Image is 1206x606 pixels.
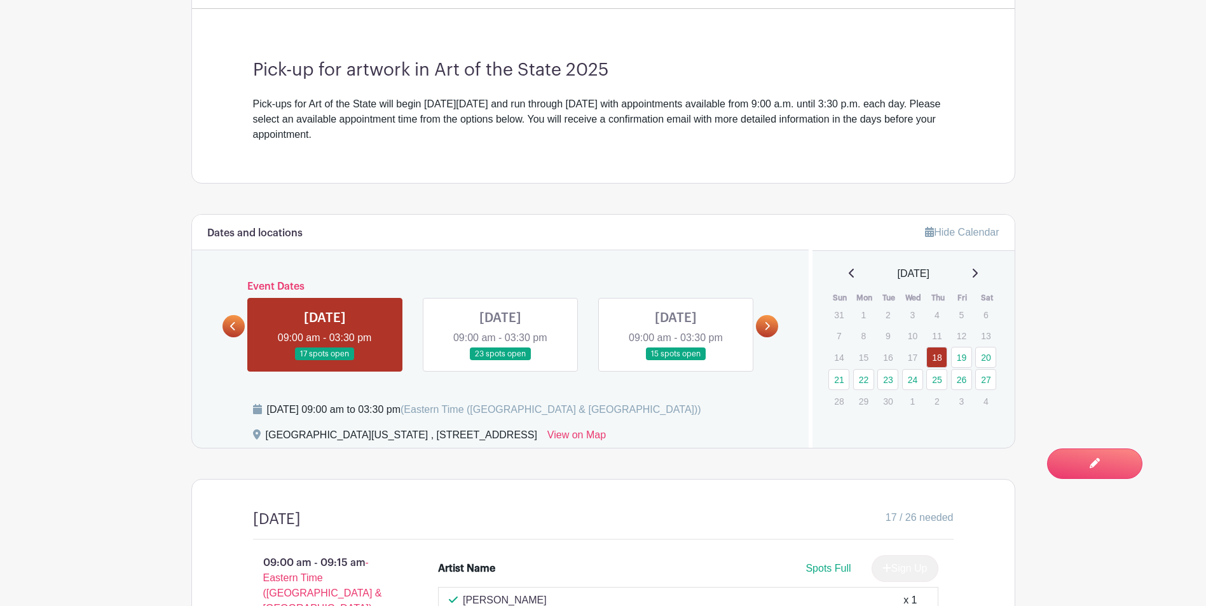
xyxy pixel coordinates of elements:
span: Spots Full [805,563,851,574]
h6: Dates and locations [207,227,303,239]
a: 23 [877,369,898,390]
p: 17 [902,347,923,367]
a: Hide Calendar [925,227,999,238]
p: 16 [877,347,898,367]
p: 13 [975,326,996,346]
p: 5 [951,305,972,325]
th: Mon [853,292,877,304]
a: 27 [975,369,996,390]
th: Thu [926,292,950,304]
p: 28 [828,391,849,411]
a: 20 [975,347,996,368]
p: 4 [975,391,996,411]
h3: Pick-up for artwork in Art of the State 2025 [253,60,954,81]
a: 22 [853,369,874,390]
th: Wed [901,292,926,304]
a: 24 [902,369,923,390]
div: [GEOGRAPHIC_DATA][US_STATE] , [STREET_ADDRESS] [266,428,537,448]
p: 2 [926,391,947,411]
p: 7 [828,326,849,346]
a: 19 [951,347,972,368]
p: 12 [951,326,972,346]
p: 3 [951,391,972,411]
p: 31 [828,305,849,325]
div: Artist Name [438,561,495,576]
span: 17 / 26 needed [886,510,954,525]
p: 3 [902,305,923,325]
span: (Eastern Time ([GEOGRAPHIC_DATA] & [GEOGRAPHIC_DATA])) [401,404,701,415]
span: [DATE] [898,266,929,281]
a: 25 [926,369,947,390]
h4: [DATE] [253,510,301,529]
p: 2 [877,305,898,325]
div: Pick-ups for Art of the State will begin [DATE][DATE] and run through [DATE] with appointments av... [253,97,954,142]
p: 1 [853,305,874,325]
p: 9 [877,326,898,346]
p: 11 [926,326,947,346]
a: 18 [926,347,947,368]
p: 10 [902,326,923,346]
p: 30 [877,391,898,411]
th: Sat [975,292,999,304]
p: 15 [853,347,874,367]
p: 1 [902,391,923,411]
p: 14 [828,347,849,367]
a: 26 [951,369,972,390]
a: View on Map [547,428,606,448]
h6: Event Dates [245,281,757,293]
th: Sun [828,292,853,304]
th: Fri [950,292,975,304]
p: 4 [926,305,947,325]
th: Tue [877,292,901,304]
p: 6 [975,305,996,325]
div: [DATE] 09:00 am to 03:30 pm [267,402,701,417]
p: 8 [853,326,874,346]
p: 29 [853,391,874,411]
a: 21 [828,369,849,390]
